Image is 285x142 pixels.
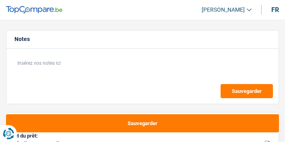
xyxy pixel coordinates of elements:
[14,36,271,43] h5: Notes
[6,6,62,14] img: TopCompare Logo
[195,3,252,16] a: [PERSON_NAME]
[232,88,262,94] span: Sauvegarder
[271,6,279,14] div: fr
[221,84,273,98] button: Sauvegarder
[6,114,279,132] button: Sauvegarder
[202,6,245,13] span: [PERSON_NAME]
[11,133,272,139] label: But du prêt:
